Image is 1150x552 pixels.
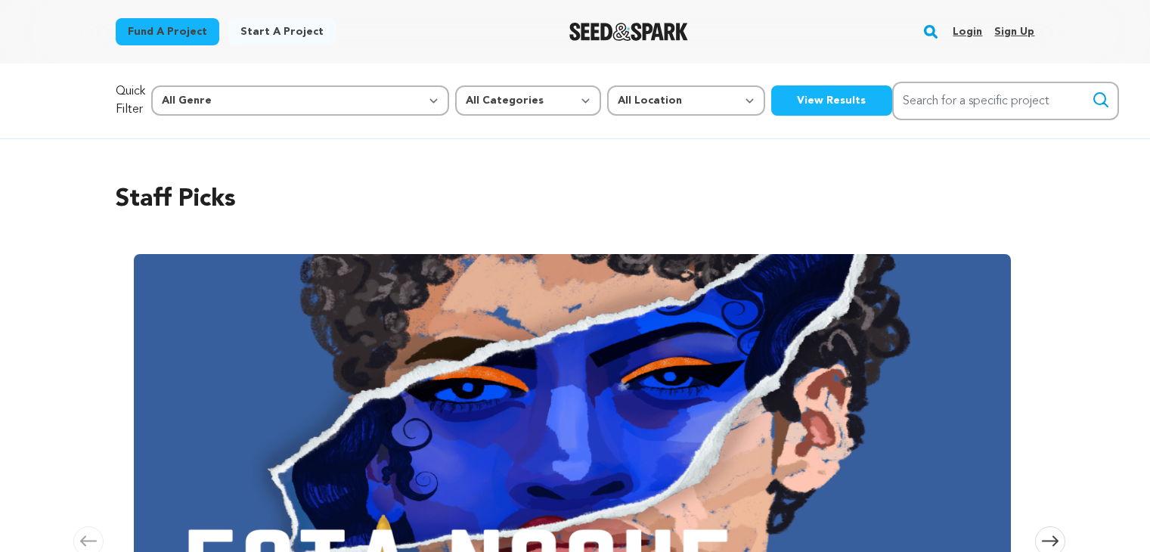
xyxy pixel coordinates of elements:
[771,85,892,116] button: View Results
[994,20,1034,44] a: Sign up
[116,181,1035,218] h2: Staff Picks
[228,18,336,45] a: Start a project
[953,20,982,44] a: Login
[116,82,145,119] p: Quick Filter
[892,82,1119,120] input: Search for a specific project
[569,23,688,41] a: Seed&Spark Homepage
[116,18,219,45] a: Fund a project
[569,23,688,41] img: Seed&Spark Logo Dark Mode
